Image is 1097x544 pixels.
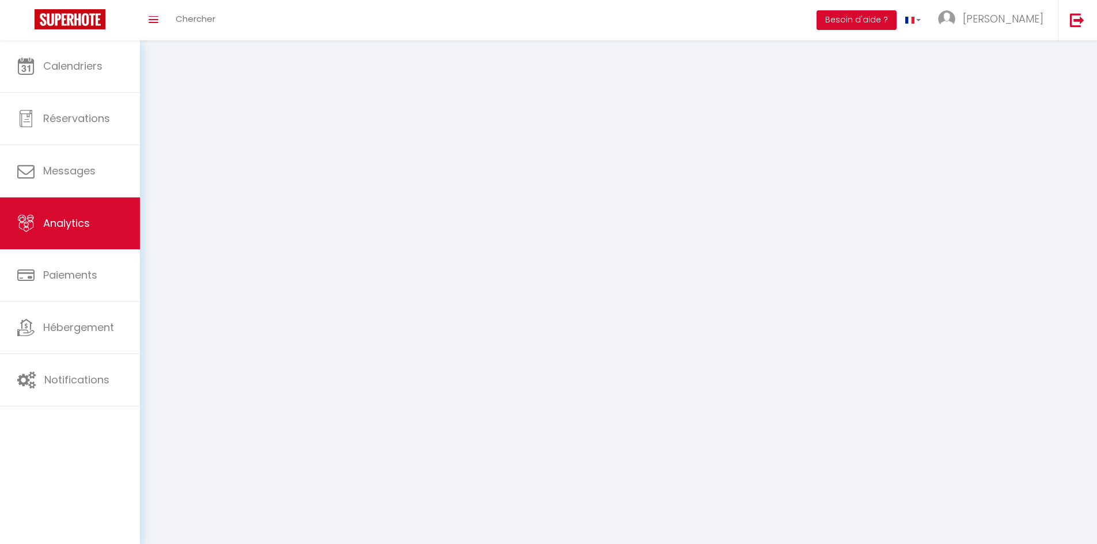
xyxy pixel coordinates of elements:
[35,9,105,29] img: Super Booking
[43,268,97,282] span: Paiements
[43,163,96,178] span: Messages
[44,372,109,387] span: Notifications
[1070,13,1084,27] img: logout
[9,5,44,39] button: Ouvrir le widget de chat LiveChat
[817,10,897,30] button: Besoin d'aide ?
[938,10,955,28] img: ...
[43,111,110,125] span: Réservations
[176,13,215,25] span: Chercher
[43,216,90,230] span: Analytics
[43,320,114,334] span: Hébergement
[963,12,1043,26] span: [PERSON_NAME]
[43,59,103,73] span: Calendriers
